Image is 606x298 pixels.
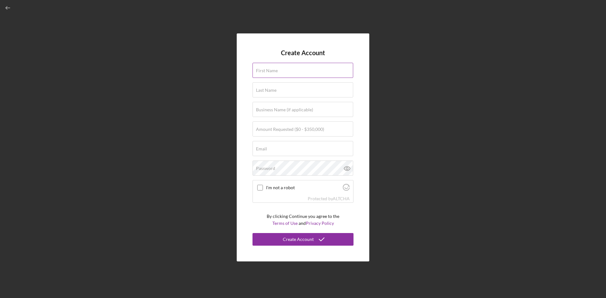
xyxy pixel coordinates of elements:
a: Terms of Use [272,220,298,226]
a: Visit Altcha.org [333,196,350,201]
label: Password [256,166,275,171]
label: Last Name [256,88,276,93]
a: Visit Altcha.org [343,186,350,192]
div: Protected by [308,196,350,201]
div: Create Account [283,233,314,246]
h4: Create Account [281,49,325,56]
label: Email [256,146,267,151]
label: Amount Requested ($0 - $350,000) [256,127,324,132]
button: Create Account [252,233,353,246]
label: I'm not a robot [266,185,341,190]
p: By clicking Continue you agree to the and [267,213,339,227]
label: First Name [256,68,278,73]
label: Business Name (if applicable) [256,107,313,112]
a: Privacy Policy [306,220,334,226]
